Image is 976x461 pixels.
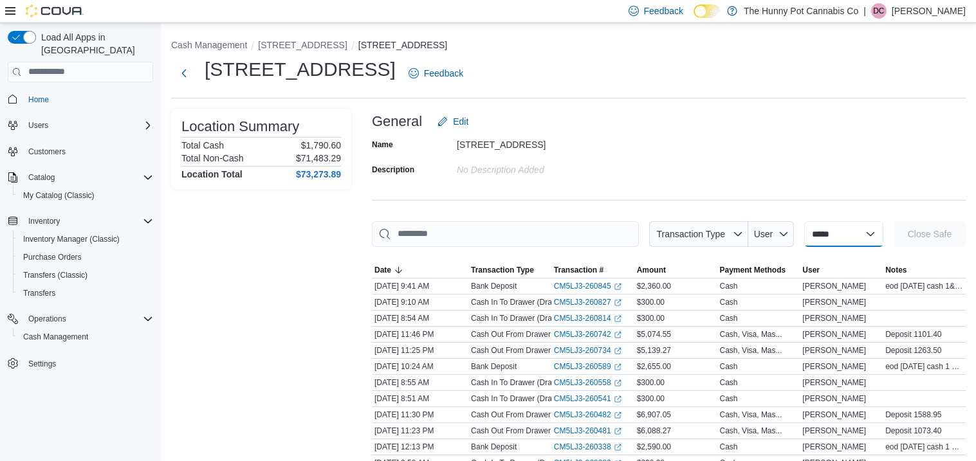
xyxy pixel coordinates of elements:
[471,410,589,420] p: Cash Out From Drawer (Drawer 1)
[883,262,966,278] button: Notes
[634,262,717,278] button: Amount
[181,153,244,163] h6: Total Non-Cash
[644,5,683,17] span: Feedback
[18,285,153,301] span: Transfers
[372,221,639,247] input: This is a search bar. As you type, the results lower in the page will automatically filter.
[637,410,671,420] span: $6,907.05
[471,393,573,404] p: Cash In To Drawer (Drawer 1)
[23,234,120,244] span: Inventory Manager (Classic)
[554,313,622,323] a: CM5LJ3-260814External link
[614,299,622,307] svg: External link
[719,313,737,323] div: Cash
[372,140,393,150] label: Name
[717,262,800,278] button: Payment Methods
[18,249,153,265] span: Purchase Orders
[637,329,671,339] span: $5,074.55
[471,265,534,275] span: Transaction Type
[18,231,125,247] a: Inventory Manager (Classic)
[23,332,88,342] span: Cash Management
[372,114,422,129] h3: General
[372,391,468,406] div: [DATE] 8:51 AM
[719,265,786,275] span: Payment Methods
[28,95,49,105] span: Home
[802,442,866,452] span: [PERSON_NAME]
[13,284,158,302] button: Transfers
[23,118,153,133] span: Users
[471,377,573,388] p: Cash In To Drawer (Drawer 2)
[18,267,93,283] a: Transfers (Classic)
[863,3,866,19] p: |
[649,221,748,247] button: Transaction Type
[301,140,341,150] p: $1,790.60
[3,212,158,230] button: Inventory
[18,329,153,345] span: Cash Management
[719,377,737,388] div: Cash
[614,363,622,371] svg: External link
[3,168,158,186] button: Catalog
[13,186,158,204] button: My Catalog (Classic)
[181,169,243,179] h4: Location Total
[23,213,153,229] span: Inventory
[372,375,468,390] div: [DATE] 8:55 AM
[471,297,573,307] p: Cash In To Drawer (Drawer 2)
[3,90,158,109] button: Home
[637,442,671,452] span: $2,590.00
[614,331,622,339] svg: External link
[23,118,53,133] button: Users
[892,3,966,19] p: [PERSON_NAME]
[372,262,468,278] button: Date
[372,327,468,342] div: [DATE] 11:46 PM
[171,60,197,86] button: Next
[637,297,665,307] span: $300.00
[719,410,782,420] div: Cash, Visa, Mas...
[554,345,622,356] a: CM5LJ3-260734External link
[23,355,153,371] span: Settings
[181,119,299,134] h3: Location Summary
[28,359,56,369] span: Settings
[894,221,966,247] button: Close Safe
[802,410,866,420] span: [PERSON_NAME]
[23,270,87,280] span: Transfers (Classic)
[3,116,158,134] button: Users
[28,172,55,183] span: Catalog
[656,229,725,239] span: Transaction Type
[372,278,468,294] div: [DATE] 9:41 AM
[26,5,84,17] img: Cova
[471,361,517,372] p: Bank Deposit
[802,393,866,404] span: [PERSON_NAME]
[23,213,65,229] button: Inventory
[554,377,622,388] a: CM5LJ3-260558External link
[424,67,463,80] span: Feedback
[802,329,866,339] span: [PERSON_NAME]
[637,361,671,372] span: $2,655.00
[18,267,153,283] span: Transfers (Classic)
[802,377,866,388] span: [PERSON_NAME]
[802,361,866,372] span: [PERSON_NAME]
[471,281,517,291] p: Bank Deposit
[802,426,866,436] span: [PERSON_NAME]
[13,328,158,346] button: Cash Management
[885,442,963,452] span: eod [DATE] cash 1 & 2 8 x $100 12 x $50 47 x $20 14 x $10 22 x $5
[296,169,341,179] h4: $73,273.89
[453,115,468,128] span: Edit
[13,248,158,266] button: Purchase Orders
[36,31,153,57] span: Load All Apps in [GEOGRAPHIC_DATA]
[554,297,622,307] a: CM5LJ3-260827External link
[23,252,82,262] span: Purchase Orders
[637,313,665,323] span: $300.00
[23,190,95,201] span: My Catalog (Classic)
[471,345,589,356] p: Cash Out From Drawer (Drawer 1)
[908,228,952,240] span: Close Safe
[637,393,665,404] span: $300.00
[614,428,622,435] svg: External link
[471,442,517,452] p: Bank Deposit
[23,143,153,159] span: Customers
[18,231,153,247] span: Inventory Manager (Classic)
[800,262,883,278] button: User
[28,216,60,226] span: Inventory
[614,315,622,323] svg: External link
[296,153,341,163] p: $71,483.29
[457,134,629,150] div: [STREET_ADDRESS]
[374,265,391,275] span: Date
[614,411,622,419] svg: External link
